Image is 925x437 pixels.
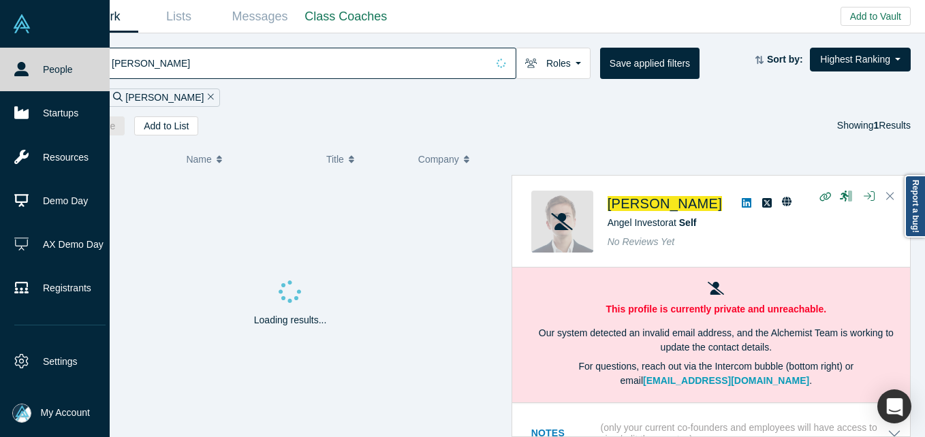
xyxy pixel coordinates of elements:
span: Results [874,120,911,131]
button: My Account [12,404,90,423]
p: For questions, reach out via the Intercom bubble (bottom right) or email . [531,359,901,388]
button: Company [418,145,496,174]
div: [PERSON_NAME] [107,88,220,107]
strong: Sort by: [767,54,803,65]
button: Add to Vault [841,7,911,26]
a: [EMAIL_ADDRESS][DOMAIN_NAME] [643,375,809,386]
button: Roles [516,48,591,79]
a: [PERSON_NAME] [608,196,722,211]
img: Alchemist Vault Logo [12,14,31,33]
span: Name [186,145,211,174]
p: Our system detected an invalid email address, and the Alchemist Team is working to update the con... [531,326,901,355]
a: Lists [138,1,219,33]
a: Report a bug! [905,175,925,238]
span: Company [418,145,459,174]
a: Class Coaches [300,1,392,33]
button: Add to List [134,116,198,135]
span: My Account [41,406,90,420]
p: This profile is currently private and unreachable. [531,302,901,317]
button: Save applied filters [600,48,700,79]
input: Search by name, title, company, summary, expertise, investment criteria or topics of focus [110,47,487,79]
img: Mia Scott's Account [12,404,31,423]
button: Close [880,186,900,208]
a: Messages [219,1,300,33]
strong: 1 [874,120,879,131]
span: Title [326,145,344,174]
button: Title [326,145,404,174]
span: No Reviews Yet [608,236,675,247]
button: Highest Ranking [810,48,911,71]
div: Showing [837,116,911,135]
button: Remove Filter [204,90,214,106]
p: Loading results... [254,313,327,327]
button: Name [186,145,312,174]
a: Self [679,217,697,228]
span: Angel Investor at [608,217,697,228]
